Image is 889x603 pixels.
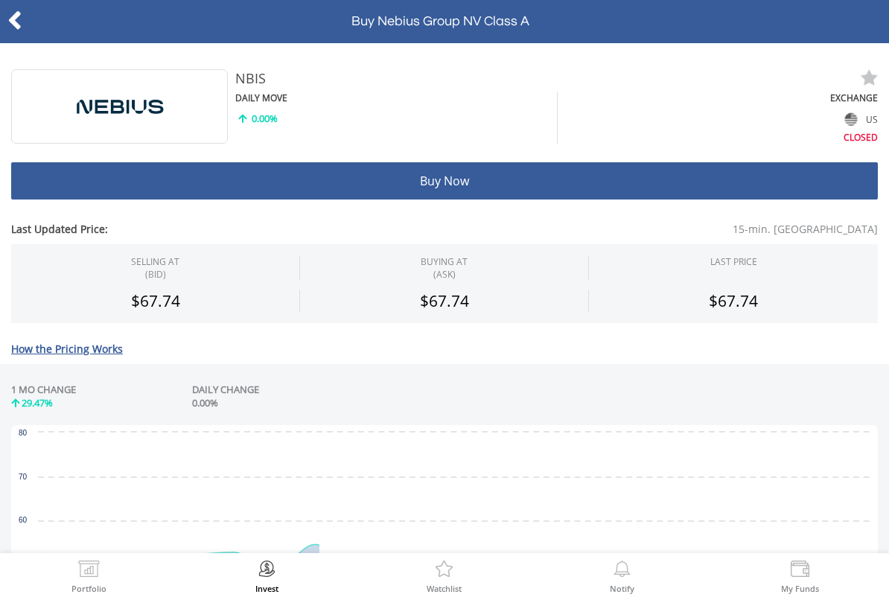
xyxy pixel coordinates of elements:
[64,69,176,144] img: EQU.US.NBIS.png
[709,290,758,311] span: $67.74
[11,342,123,356] a: How the Pricing Works
[11,222,372,237] span: Last Updated Price:
[860,69,878,87] img: watchlist
[781,584,819,593] label: My Funds
[11,162,878,200] button: Buy Now
[427,561,462,593] a: Watchlist
[131,268,179,281] span: (BID)
[433,561,456,581] img: Watchlist
[781,561,819,593] a: My Funds
[192,396,218,409] span: 0.00%
[71,584,106,593] label: Portfolio
[235,92,557,104] div: DAILY MOVE
[421,268,468,281] span: (ASK)
[866,113,878,126] span: US
[71,561,106,593] a: Portfolio
[131,255,179,281] div: SELLING AT
[131,290,180,311] span: $67.74
[610,561,634,593] a: Notify
[427,584,462,593] label: Watchlist
[610,584,634,593] label: Notify
[420,290,469,311] span: $67.74
[11,383,76,397] div: 1 MO CHANGE
[19,429,28,437] text: 80
[252,112,278,125] span: 0.00%
[19,516,28,524] text: 60
[611,561,634,581] img: View Notifications
[255,584,278,593] label: Invest
[710,255,757,268] div: LAST PRICE
[788,561,812,581] img: View Funds
[255,561,278,581] img: Invest Now
[372,222,878,237] span: 15-min. [GEOGRAPHIC_DATA]
[421,255,468,281] span: BUYING AT
[558,129,879,144] div: CLOSED
[235,69,717,89] div: NBIS
[558,92,879,104] div: EXCHANGE
[22,396,53,409] span: 29.47%
[192,383,409,397] div: DAILY CHANGE
[845,112,858,126] img: flag
[255,561,278,593] a: Invest
[77,561,101,581] img: View Portfolio
[19,473,28,481] text: 70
